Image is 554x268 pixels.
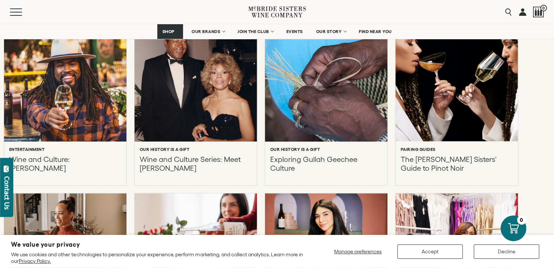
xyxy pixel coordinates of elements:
a: Wine and Culture Series: Meet Iris Rideau Our History is a Gift Wine and Culture Series: Meet [PE... [135,14,257,185]
p: We use cookies and other technologies to personalize your experience, perform marketing, and coll... [11,251,303,264]
p: Wine and Culture Series: Meet [PERSON_NAME] [140,155,252,173]
span: EVENTS [286,29,303,34]
h6: Our History is a Gift [270,147,320,152]
p: Exploring Gullah Geechee Culture [270,155,382,173]
span: SHOP [162,29,175,34]
a: Wine and Culture: George Walker Entertainment Wine and Culture: [PERSON_NAME] [4,14,126,185]
a: EVENTS [282,24,308,39]
h6: Pairing Guides [401,147,436,152]
a: OUR BRANDS [187,24,229,39]
p: Wine and Culture: [PERSON_NAME] [9,155,121,173]
span: Manage preferences [334,249,382,254]
span: JOIN THE CLUB [237,29,269,34]
div: Contact Us [3,176,11,210]
a: FIND NEAR YOU [354,24,397,39]
a: SHOP [157,24,183,39]
button: Mobile Menu Trigger [10,8,36,16]
button: Decline [474,245,539,259]
p: The [PERSON_NAME] Sisters' Guide to Pinot Noir [401,155,513,173]
a: OUR STORY [311,24,351,39]
h6: Our History is a Gift [140,147,190,152]
button: Accept [397,245,463,259]
span: FIND NEAR YOU [359,29,392,34]
a: JOIN THE CLUB [233,24,278,39]
span: OUR BRANDS [192,29,220,34]
button: Manage preferences [330,245,386,259]
a: Exploring Gullah Geechee Culture Our History is a Gift Exploring Gullah Geechee Culture [265,14,387,185]
span: OUR STORY [316,29,342,34]
div: 0 [517,216,526,225]
h6: Entertainment [9,147,45,152]
a: Privacy Policy. [19,258,51,264]
a: The McBride Sisters' Guide to Pinot Noir Pairing Guides The [PERSON_NAME] Sisters' Guide to Pinot... [396,14,518,185]
h2: We value your privacy [11,242,303,248]
span: 0 [540,5,547,11]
